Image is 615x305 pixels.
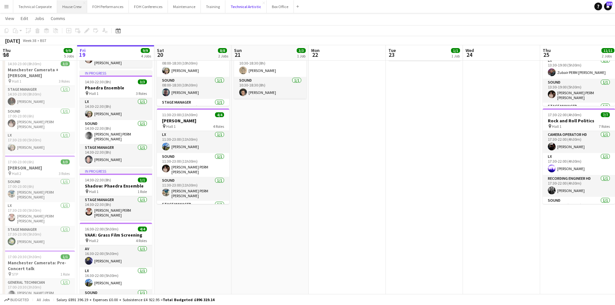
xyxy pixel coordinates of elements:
[61,61,70,66] span: 3/3
[3,279,75,303] app-card-role: General Technician1/117:00-20:30 (3h30m)[PERSON_NAME] PERM [PERSON_NAME]
[3,132,75,154] app-card-role: LX1/117:30-23:00 (5h30m)[PERSON_NAME]
[80,70,152,166] app-job-card: In progress14:30-22:30 (8h)3/3Phaedra Ensemble Hall 13 RolesLX1/114:30-22:30 (8h)[PERSON_NAME]Sou...
[3,156,75,248] app-job-card: 17:00-23:00 (6h)3/3[PERSON_NAME] Hall 23 RolesSound1/117:00-23:00 (6h)[PERSON_NAME] PERM [PERSON_...
[543,118,615,124] h3: Rock and Roll Politics
[157,47,164,53] span: Sat
[21,38,37,43] span: Week 38
[129,0,168,13] button: FOH Conferences
[80,168,152,220] div: In progress14:30-22:30 (8h)1/1Shadow: Phaedra Ensemble Hall 11 RoleStage Manager1/114:30-22:30 (8...
[80,183,152,189] h3: Shadow: Phaedra Ensemble
[157,177,229,201] app-card-role: Sound1/111:30-23:00 (11h30m)[PERSON_NAME] PERM [PERSON_NAME]
[3,226,75,248] app-card-role: Stage Manager1/117:30-23:00 (5h30m)[PERSON_NAME]
[64,48,73,53] span: 9/9
[5,37,20,44] div: [DATE]
[157,99,229,121] app-card-role: Stage Manager1/108:00-18:30 (10h30m)
[3,67,75,78] h3: Manchester Camerata + [PERSON_NAME]
[60,272,70,277] span: 1 Role
[80,120,152,144] app-card-role: Sound1/114:30-22:30 (8h)[PERSON_NAME] PERM [PERSON_NAME]
[234,47,242,53] span: Sun
[543,79,615,103] app-card-role: Sound1/113:30-19:00 (5h30m)[PERSON_NAME] PERM [PERSON_NAME]
[138,79,147,84] span: 3/3
[12,79,21,84] span: Hall 1
[166,124,176,129] span: Hall 1
[61,159,70,164] span: 3/3
[2,51,11,58] span: 18
[141,48,150,53] span: 9/9
[89,189,98,194] span: Hall 1
[89,91,98,96] span: Hall 1
[138,178,147,182] span: 1/1
[225,0,267,13] button: Technical Artistic
[310,51,320,58] span: 22
[79,51,86,58] span: 19
[543,57,615,79] app-card-role: LX1/113:30-19:00 (5h30m)Zubair PERM [PERSON_NAME]
[311,47,320,53] span: Mon
[89,238,98,243] span: Hall 2
[601,112,610,117] span: 7/7
[466,47,474,53] span: Wed
[168,0,201,13] button: Maintenance
[157,55,229,77] app-card-role: LX1/108:00-18:30 (10h30m)[PERSON_NAME]
[297,48,306,53] span: 3/3
[201,0,225,13] button: Training
[18,14,31,23] a: Edit
[136,238,147,243] span: 4 Roles
[543,153,615,175] app-card-role: LX1/117:30-22:00 (4h30m)[PERSON_NAME]
[606,2,612,6] span: 114
[80,70,152,76] div: In progress
[5,15,14,21] span: View
[602,54,614,58] div: 2 Jobs
[80,47,86,53] span: Fri
[465,51,474,58] span: 24
[80,232,152,238] h3: VAAK: Grass Film Screening
[543,197,615,221] app-card-role: Sound1/117:30-22:00 (4h30m)
[157,77,229,99] app-card-role: Sound1/108:00-18:30 (10h30m)[PERSON_NAME]
[157,108,229,204] app-job-card: 11:30-23:00 (11h30m)4/4[PERSON_NAME] Hall 14 RolesLX1/111:30-23:00 (11h30m)[PERSON_NAME]Sound1/11...
[156,51,164,58] span: 20
[3,250,75,303] div: 17:00-20:30 (3h30m)1/1Manchester Camerata: Pre-Concert talk STP1 RoleGeneral Technician1/117:00-2...
[12,272,18,277] span: STP
[80,168,152,174] div: In progress
[3,14,17,23] a: View
[3,47,11,53] span: Thu
[85,178,111,182] span: 14:30-22:30 (8h)
[32,14,47,23] a: Jobs
[3,86,75,108] app-card-role: Stage Manager1/114:30-23:00 (8h30m)[PERSON_NAME]
[543,131,615,153] app-card-role: Camera Operator HD1/117:30-22:00 (4h30m)[PERSON_NAME]
[543,175,615,197] app-card-role: Recording Engineer HD1/117:30-22:00 (4h30m)[PERSON_NAME]
[61,254,70,259] span: 1/1
[8,159,34,164] span: 17:00-23:00 (6h)
[543,47,551,53] span: Thu
[80,196,152,220] app-card-role: Stage Manager1/114:30-22:30 (8h)[PERSON_NAME] PERM [PERSON_NAME]
[21,15,28,21] span: Edit
[157,201,229,223] app-card-role: Stage Manager1/1
[388,47,396,53] span: Tue
[59,171,70,176] span: 3 Roles
[234,77,306,99] app-card-role: Sound1/110:30-18:30 (8h)[PERSON_NAME]
[543,108,615,204] app-job-card: 17:30-22:00 (4h30m)7/7Rock and Roll Politics Hall 17 RolesCamera Operator HD1/117:30-22:00 (4h30m...
[40,38,46,43] div: BST
[599,124,610,129] span: 7 Roles
[604,3,612,10] a: 114
[3,178,75,202] app-card-role: Sound1/117:00-23:00 (6h)[PERSON_NAME] PERM [PERSON_NAME]
[215,112,224,117] span: 4/4
[87,0,129,13] button: FOH Performances
[213,124,224,129] span: 4 Roles
[218,54,228,58] div: 2 Jobs
[297,54,305,58] div: 1 Job
[59,79,70,84] span: 3 Roles
[138,227,147,231] span: 4/4
[85,79,111,84] span: 14:30-22:30 (8h)
[13,0,57,13] button: Technical Corporate
[80,267,152,289] app-card-role: LX1/116:30-22:00 (5h30m)[PERSON_NAME]
[80,245,152,267] app-card-role: AV1/116:30-22:00 (5h30m)[PERSON_NAME]
[85,227,118,231] span: 16:30-22:00 (5h30m)
[3,57,75,153] app-job-card: 14:30-23:00 (8h30m)3/3Manchester Camerata + [PERSON_NAME] Hall 13 RolesStage Manager1/114:30-23:0...
[548,112,581,117] span: 17:30-22:00 (4h30m)
[233,51,242,58] span: 21
[80,85,152,91] h3: Phaedra Ensemble
[3,108,75,132] app-card-role: Sound1/117:00-23:00 (6h)[PERSON_NAME] PERM [PERSON_NAME]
